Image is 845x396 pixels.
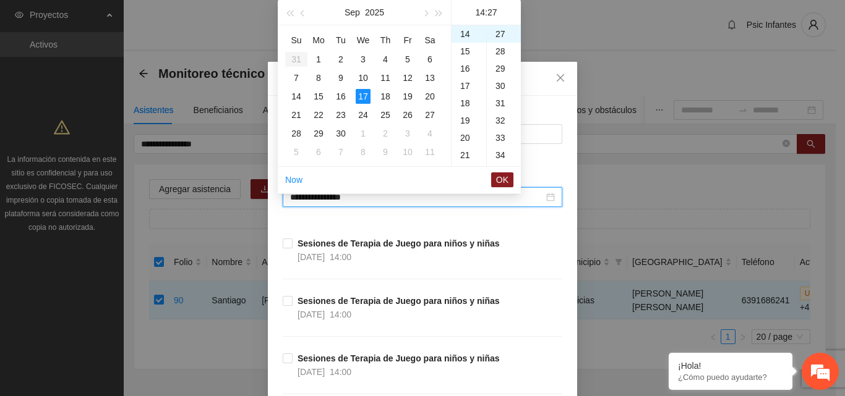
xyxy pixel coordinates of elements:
span: [DATE] [298,252,325,262]
div: 29 [311,126,326,141]
div: 30 [333,126,348,141]
div: 29 [487,60,521,77]
div: 21 [289,107,304,122]
div: 4 [378,52,393,67]
div: 20 [422,89,437,104]
th: Tu [330,30,352,50]
div: 3 [400,126,415,141]
td: 2025-09-08 [307,69,330,87]
td: 2025-10-08 [352,143,374,161]
div: 6 [422,52,437,67]
th: We [352,30,374,50]
div: 16 [452,60,486,77]
td: 2025-09-19 [397,87,419,106]
td: 2025-09-14 [285,87,307,106]
div: 21 [452,146,486,164]
a: Now [285,175,302,185]
div: 6 [311,145,326,159]
td: 2025-09-16 [330,87,352,106]
div: 19 [452,112,486,129]
div: 28 [289,126,304,141]
td: 2025-09-25 [374,106,397,124]
div: 10 [356,70,371,85]
div: 35 [487,164,521,181]
span: OK [496,173,508,187]
div: 9 [333,70,348,85]
div: 26 [400,107,415,122]
td: 2025-09-30 [330,124,352,143]
td: 2025-09-13 [419,69,441,87]
th: Fr [397,30,419,50]
td: 2025-09-05 [397,50,419,69]
p: ¿Cómo puedo ayudarte? [678,373,783,382]
td: 2025-09-12 [397,69,419,87]
th: Su [285,30,307,50]
div: 27 [487,25,521,43]
strong: Sesiones de Terapia de Juego para niños y niñas [298,238,500,248]
td: 2025-09-01 [307,50,330,69]
strong: Sesiones de Terapia de Juego para niños y niñas [298,353,500,363]
div: 32 [487,112,521,129]
span: 14:00 [330,310,351,319]
td: 2025-10-05 [285,143,307,161]
div: 20 [452,129,486,146]
div: 14 [452,25,486,43]
div: 22 [311,107,326,122]
div: 8 [356,145,371,159]
td: 2025-09-04 [374,50,397,69]
div: 12 [400,70,415,85]
td: 2025-09-02 [330,50,352,69]
div: 3 [356,52,371,67]
td: 2025-09-20 [419,87,441,106]
div: 7 [333,145,348,159]
td: 2025-10-04 [419,124,441,143]
td: 2025-09-10 [352,69,374,87]
td: 2025-10-06 [307,143,330,161]
div: 16 [333,89,348,104]
div: 2 [378,126,393,141]
div: 15 [311,89,326,104]
th: Mo [307,30,330,50]
td: 2025-09-29 [307,124,330,143]
div: 33 [487,129,521,146]
div: 10 [400,145,415,159]
span: [DATE] [298,310,325,319]
div: 18 [378,89,393,104]
div: 27 [422,107,437,122]
button: OK [491,172,513,187]
div: 31 [487,95,521,112]
div: 5 [400,52,415,67]
div: 2 [333,52,348,67]
div: 19 [400,89,415,104]
div: 13 [422,70,437,85]
div: 17 [356,89,371,104]
td: 2025-09-27 [419,106,441,124]
div: Chatee con nosotros ahora [64,63,208,79]
span: close [555,73,565,83]
td: 2025-10-10 [397,143,419,161]
button: Close [544,62,577,95]
td: 2025-10-11 [419,143,441,161]
td: 2025-09-24 [352,106,374,124]
span: Estamos en línea. [72,128,171,253]
th: Th [374,30,397,50]
td: 2025-09-11 [374,69,397,87]
div: 25 [378,107,393,122]
td: 2025-10-07 [330,143,352,161]
div: 1 [356,126,371,141]
th: Sa [419,30,441,50]
div: 1 [311,52,326,67]
div: ¡Hola! [678,361,783,371]
div: 24 [356,107,371,122]
div: 15 [452,43,486,60]
div: Minimizar ventana de chat en vivo [203,6,233,36]
td: 2025-09-03 [352,50,374,69]
div: 8 [311,70,326,85]
td: 2025-10-09 [374,143,397,161]
div: 11 [422,145,437,159]
td: 2025-09-18 [374,87,397,106]
td: 2025-09-22 [307,106,330,124]
div: 17 [452,77,486,95]
td: 2025-10-01 [352,124,374,143]
td: 2025-09-26 [397,106,419,124]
